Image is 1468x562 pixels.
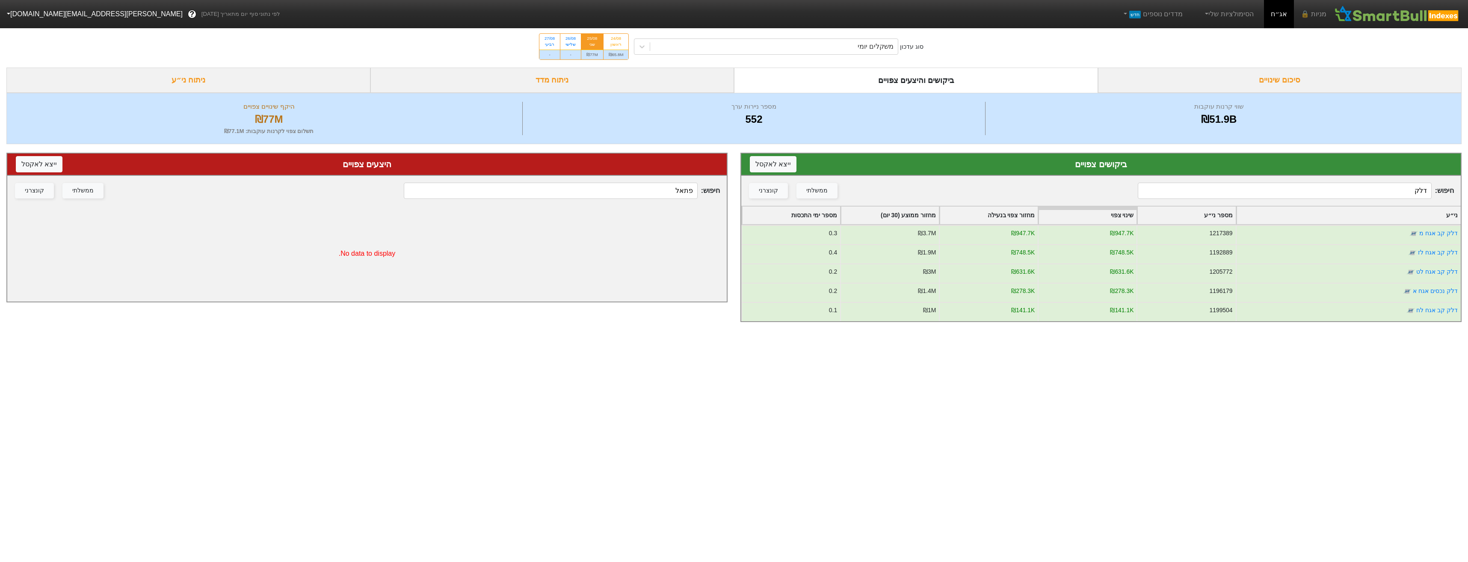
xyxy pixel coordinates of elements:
button: ייצא לאקסל [750,156,796,172]
div: ₪1M [923,306,936,315]
button: ממשלתי [62,183,104,198]
div: - [560,50,581,59]
span: לפי נתוני סוף יום מתאריך [DATE] [201,10,280,18]
div: 1205772 [1209,267,1232,276]
a: דלק קב אגח לט [1416,268,1458,275]
div: ₪278.3K [1110,287,1134,296]
div: ראשון [609,41,624,47]
img: tase link [1406,268,1415,276]
div: 0.2 [829,267,837,276]
span: חיפוש : [404,183,720,199]
div: Toggle SortBy [1039,207,1137,224]
div: ₪77M [581,50,603,59]
div: Toggle SortBy [742,207,840,224]
div: ביקושים צפויים [750,158,1452,171]
button: ממשלתי [796,183,838,198]
button: קונצרני [15,183,54,198]
img: tase link [1409,229,1418,238]
span: ? [189,9,194,20]
div: ₪631.6K [1110,267,1134,276]
button: ייצא לאקסל [16,156,62,172]
div: ₪947.7K [1110,229,1134,238]
div: 25/08 [586,35,598,41]
div: רביעי [545,41,555,47]
div: תשלום צפוי לקרנות עוקבות : ₪77.1M [18,127,520,136]
div: Toggle SortBy [1137,207,1235,224]
div: סוג עדכון [900,42,923,51]
div: ₪1.4M [918,287,936,296]
div: שני [586,41,598,47]
div: 1196179 [1209,287,1232,296]
div: ₪3.7M [918,229,936,238]
div: משקלים יומי [858,41,894,52]
div: ₪748.5K [1110,248,1134,257]
div: ממשלתי [72,186,94,195]
div: 552 [525,112,983,127]
div: Toggle SortBy [1237,207,1461,224]
a: דלק קב אגח לז [1418,249,1458,256]
div: - [539,50,560,59]
span: חדש [1129,11,1141,18]
div: 1217389 [1209,229,1232,238]
div: ₪51.9B [988,112,1450,127]
div: ₪3M [923,267,936,276]
a: הסימולציות שלי [1200,6,1257,23]
div: ₪947.7K [1011,229,1035,238]
input: 552 רשומות... [1138,183,1431,199]
div: 0.2 [829,287,837,296]
img: SmartBull [1333,6,1461,23]
div: ₪278.3K [1011,287,1035,296]
a: דלק נכסים אגח א [1413,287,1458,294]
div: מספר ניירות ערך [525,102,983,112]
div: שווי קרנות עוקבות [988,102,1450,112]
div: Toggle SortBy [940,207,1038,224]
div: ₪77M [18,112,520,127]
div: 1199504 [1209,306,1232,315]
div: ביקושים והיצעים צפויים [734,68,1098,93]
input: 0 רשומות... [404,183,697,199]
div: 0.3 [829,229,837,238]
div: היצעים צפויים [16,158,718,171]
div: ₪141.1K [1011,306,1035,315]
img: tase link [1406,306,1415,315]
span: חיפוש : [1138,183,1454,199]
div: ₪141.1K [1110,306,1134,315]
div: ₪748.5K [1011,248,1035,257]
div: 1192889 [1209,248,1232,257]
div: ₪1.9M [918,248,936,257]
div: 27/08 [545,35,555,41]
div: No data to display. [7,206,727,302]
a: מדדים נוספיםחדש [1118,6,1186,23]
div: ממשלתי [806,186,828,195]
a: דלק קב אגח מ [1419,230,1458,237]
div: 26/08 [565,35,576,41]
div: סיכום שינויים [1098,68,1462,93]
div: קונצרני [25,186,44,195]
div: ניתוח ני״ע [6,68,370,93]
div: ניתוח מדד [370,68,734,93]
div: 0.1 [829,306,837,315]
div: 24/08 [609,35,624,41]
button: קונצרני [749,183,788,198]
div: קונצרני [759,186,778,195]
div: ₪65.8M [604,50,629,59]
img: tase link [1408,248,1417,257]
div: ₪631.6K [1011,267,1035,276]
div: 0.4 [829,248,837,257]
div: היקף שינויים צפויים [18,102,520,112]
a: דלק קב אגח לח [1416,307,1458,314]
div: שלישי [565,41,576,47]
img: tase link [1403,287,1412,296]
div: Toggle SortBy [841,207,939,224]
